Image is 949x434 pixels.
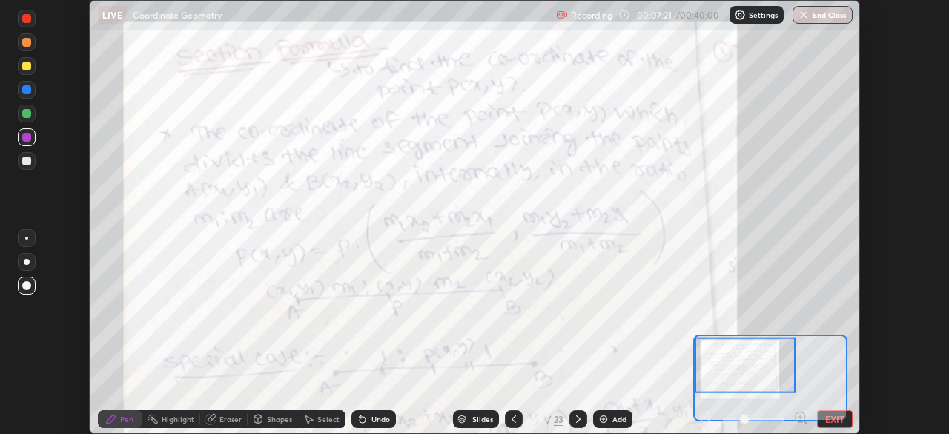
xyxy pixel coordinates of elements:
[793,6,853,24] button: End Class
[529,415,543,424] div: 19
[472,415,493,423] div: Slides
[734,9,746,21] img: class-settings-icons
[749,11,778,19] p: Settings
[554,412,563,426] div: 23
[133,9,222,21] p: Coordinate Geometry
[317,415,340,423] div: Select
[556,9,568,21] img: recording.375f2c34.svg
[162,415,194,423] div: Highlight
[798,9,810,21] img: end-class-cross
[598,413,609,425] img: add-slide-button
[120,415,133,423] div: Pen
[267,415,292,423] div: Shapes
[546,415,551,424] div: /
[102,9,122,21] p: LIVE
[817,410,853,428] button: EXIT
[612,415,626,423] div: Add
[571,10,612,21] p: Recording
[219,415,242,423] div: Eraser
[371,415,390,423] div: Undo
